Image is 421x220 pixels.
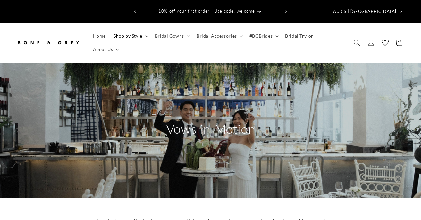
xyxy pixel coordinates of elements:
span: Shop by Style [114,33,142,39]
summary: Shop by Style [110,29,151,43]
span: AUD $ | [GEOGRAPHIC_DATA] [333,8,396,15]
span: #BGBrides [249,33,273,39]
a: Bone and Grey Bridal [14,33,83,52]
span: Home [93,33,106,39]
span: Bridal Try-on [285,33,314,39]
button: Previous announcement [128,5,142,17]
summary: About Us [89,43,122,56]
summary: Bridal Accessories [193,29,246,43]
h2: Vows in Motion [150,120,272,137]
a: Bridal Try-on [281,29,318,43]
span: Bridal Gowns [155,33,184,39]
button: Next announcement [279,5,293,17]
a: Home [89,29,110,43]
img: Bone and Grey Bridal [16,36,80,50]
span: About Us [93,47,113,52]
span: 10% off your first order | Use code: welcome [158,8,255,13]
span: Bridal Accessories [197,33,237,39]
summary: Bridal Gowns [151,29,193,43]
button: AUD $ | [GEOGRAPHIC_DATA] [329,5,405,17]
summary: Search [350,36,364,50]
summary: #BGBrides [246,29,281,43]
